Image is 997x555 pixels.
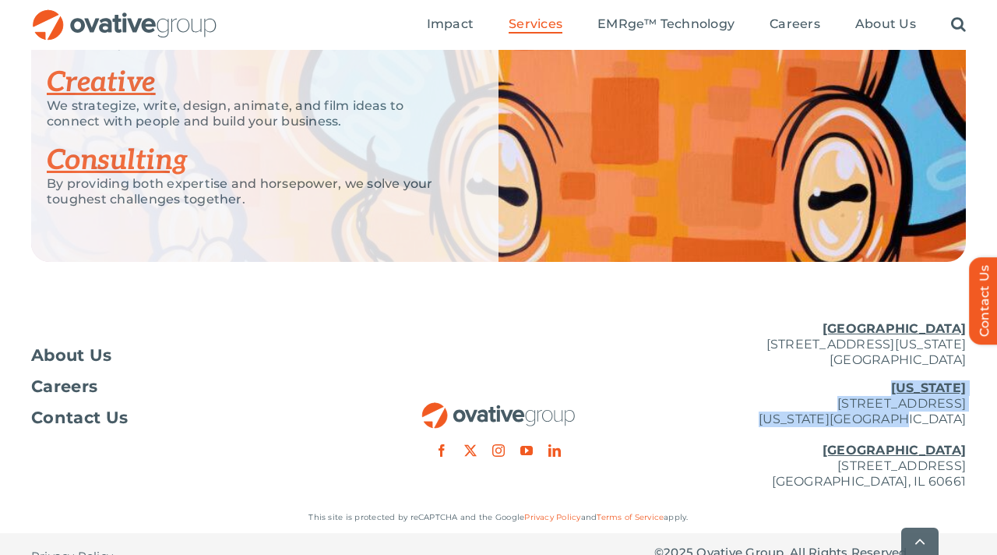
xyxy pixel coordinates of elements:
a: Creative [47,65,156,100]
p: We strategize, write, design, animate, and film ideas to connect with people and build your busin... [47,98,460,129]
a: facebook [435,444,448,457]
a: Impact [427,16,474,34]
span: Impact [427,16,474,32]
a: Consulting [47,143,188,178]
a: youtube [520,444,533,457]
nav: Footer Menu [31,348,343,426]
a: Careers [770,16,820,34]
a: instagram [492,444,505,457]
a: EMRge™ Technology [597,16,735,34]
a: Privacy Policy [524,512,580,522]
p: By providing both expertise and horsepower, we solve your toughest challenges together. [47,176,460,207]
a: twitter [464,444,477,457]
span: Services [509,16,562,32]
a: About Us [31,348,343,363]
span: Contact Us [31,410,128,426]
a: OG_Full_horizontal_RGB [31,8,218,23]
p: This site is protected by reCAPTCHA and the Google and apply. [31,510,966,525]
span: About Us [31,348,112,363]
a: Search [951,16,966,34]
a: linkedin [548,444,561,457]
a: Contact Us [31,410,343,426]
a: About Us [855,16,916,34]
u: [US_STATE] [891,380,966,395]
u: [GEOGRAPHIC_DATA] [823,321,966,336]
p: [STREET_ADDRESS][US_STATE] [GEOGRAPHIC_DATA] [654,321,966,368]
a: OG_Full_horizontal_RGB [421,401,576,415]
a: Terms of Service [597,512,664,522]
a: Careers [31,379,343,394]
span: About Us [855,16,916,32]
span: Careers [770,16,820,32]
span: Careers [31,379,97,394]
u: [GEOGRAPHIC_DATA] [823,443,966,458]
a: Services [509,16,562,34]
p: [STREET_ADDRESS] [US_STATE][GEOGRAPHIC_DATA] [STREET_ADDRESS] [GEOGRAPHIC_DATA], IL 60661 [654,380,966,490]
span: EMRge™ Technology [597,16,735,32]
